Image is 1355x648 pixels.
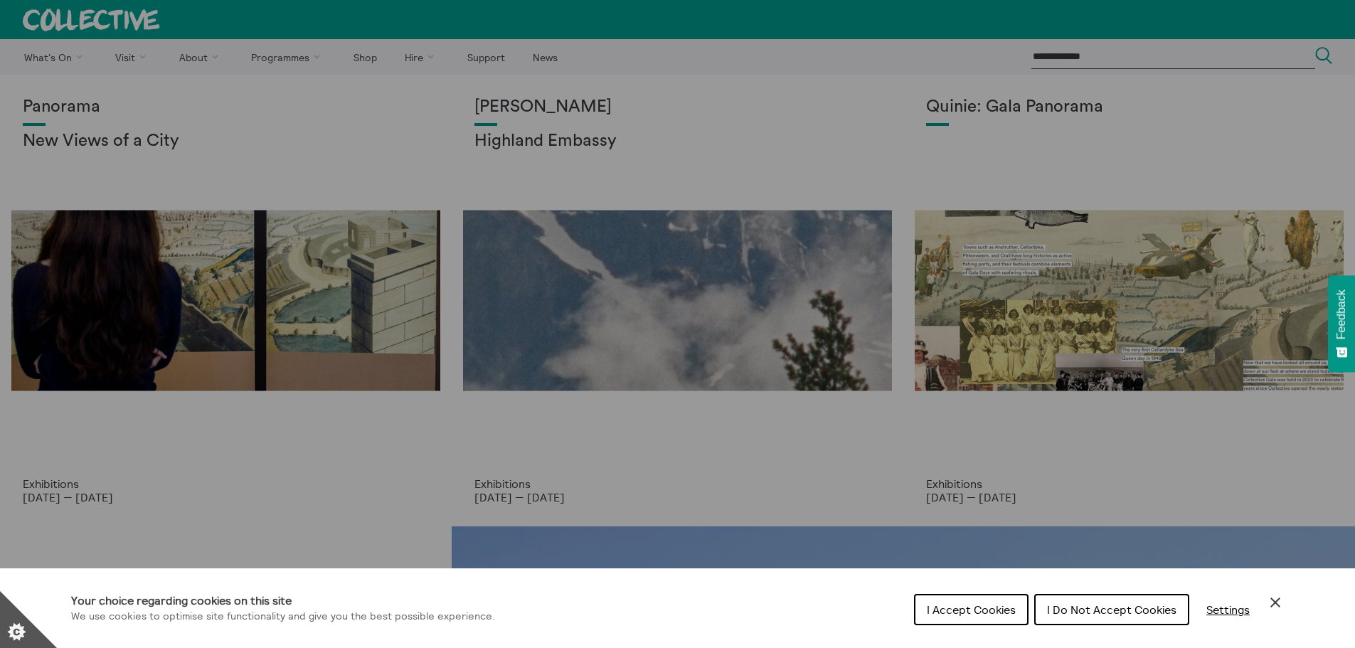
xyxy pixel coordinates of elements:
span: I Accept Cookies [927,602,1016,617]
button: Close Cookie Control [1267,594,1284,611]
button: Settings [1195,595,1261,624]
button: Feedback - Show survey [1328,275,1355,372]
span: Settings [1206,602,1250,617]
button: I Do Not Accept Cookies [1034,594,1189,625]
p: We use cookies to optimise site functionality and give you the best possible experience. [71,609,495,625]
span: Feedback [1335,290,1348,339]
h1: Your choice regarding cookies on this site [71,592,495,609]
button: I Accept Cookies [914,594,1029,625]
span: I Do Not Accept Cookies [1047,602,1176,617]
